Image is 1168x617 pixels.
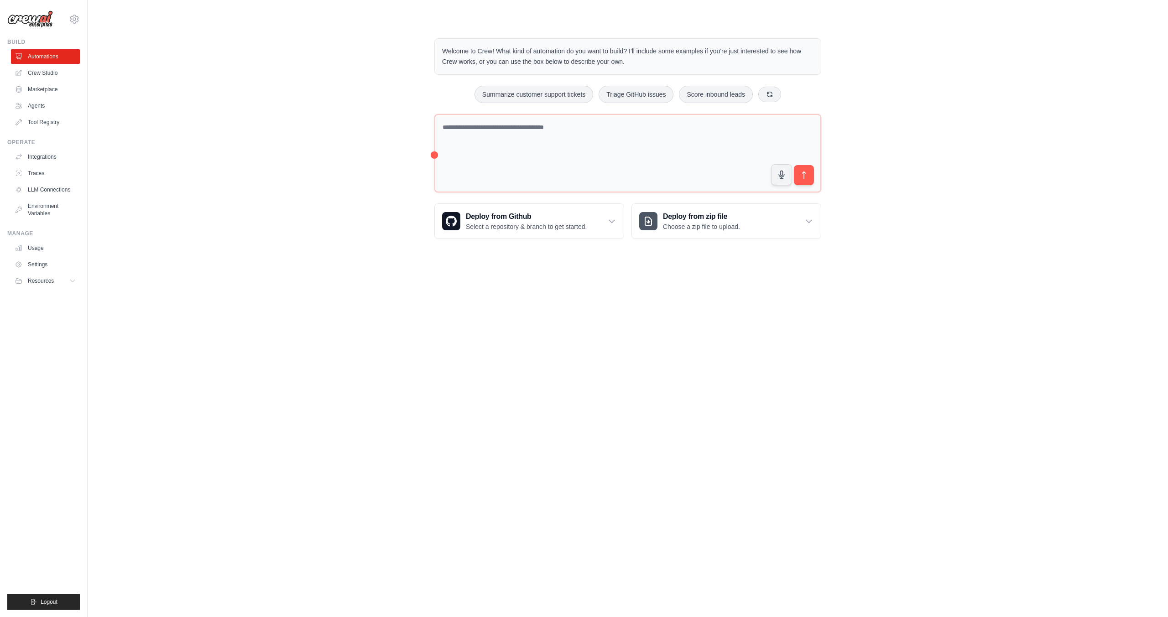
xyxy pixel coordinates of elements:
[7,594,80,610] button: Logout
[466,211,587,222] h3: Deploy from Github
[11,150,80,164] a: Integrations
[663,211,740,222] h3: Deploy from zip file
[11,49,80,64] a: Automations
[11,166,80,181] a: Traces
[7,230,80,237] div: Manage
[11,257,80,272] a: Settings
[466,222,587,231] p: Select a repository & branch to get started.
[599,86,673,103] button: Triage GitHub issues
[11,199,80,221] a: Environment Variables
[11,66,80,80] a: Crew Studio
[11,274,80,288] button: Resources
[442,46,813,67] p: Welcome to Crew! What kind of automation do you want to build? I'll include some examples if you'...
[11,99,80,113] a: Agents
[7,10,53,28] img: Logo
[11,82,80,97] a: Marketplace
[41,598,57,606] span: Logout
[7,139,80,146] div: Operate
[11,182,80,197] a: LLM Connections
[11,115,80,130] a: Tool Registry
[679,86,753,103] button: Score inbound leads
[474,86,593,103] button: Summarize customer support tickets
[7,38,80,46] div: Build
[28,277,54,285] span: Resources
[663,222,740,231] p: Choose a zip file to upload.
[11,241,80,255] a: Usage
